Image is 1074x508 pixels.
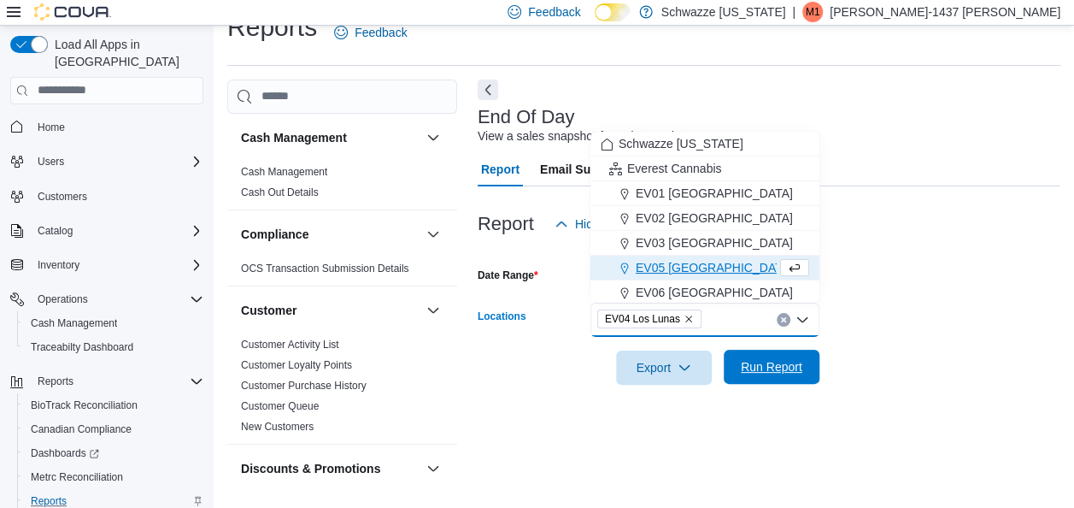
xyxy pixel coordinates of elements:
span: EV01 [GEOGRAPHIC_DATA] [636,185,793,202]
span: EV04 Los Lunas [597,310,701,328]
a: Dashboards [24,443,106,464]
div: Customer [227,334,457,444]
span: Reports [31,494,67,508]
a: Cash Out Details [241,186,319,198]
button: Metrc Reconciliation [17,465,210,489]
div: View a sales snapshot for a date or date range. [478,127,728,145]
button: EV02 [GEOGRAPHIC_DATA] [590,206,819,231]
button: Traceabilty Dashboard [17,335,210,359]
a: New Customers [241,421,314,433]
button: Compliance [241,226,420,243]
span: Reports [38,375,73,388]
span: Customer Activity List [241,338,339,351]
span: Email Subscription [540,152,649,186]
a: BioTrack Reconciliation [24,395,144,416]
span: Users [31,151,203,172]
span: Customer Purchase History [241,379,367,393]
span: BioTrack Reconciliation [31,399,138,412]
button: Close list of options [795,313,809,327]
span: Customer Loyalty Points [241,358,352,372]
button: Export [616,351,712,385]
h1: Reports [227,10,317,44]
div: Compliance [227,258,457,286]
button: Hide Parameters [548,207,672,241]
button: Run Report [724,350,819,384]
span: Run Report [741,358,802,375]
a: Customer Activity List [241,339,339,351]
p: | [792,2,795,22]
a: Feedback [327,15,414,50]
button: Remove EV04 Los Lunas from selection in this group [684,314,694,324]
a: Customer Queue [241,400,319,412]
button: Reports [31,371,80,392]
button: Operations [3,287,210,311]
button: Inventory [31,255,86,275]
span: Export [626,351,701,385]
span: Inventory [31,255,203,275]
span: BioTrack Reconciliation [24,395,203,416]
button: Discounts & Promotions [423,458,443,479]
button: Operations [31,289,95,310]
a: Traceabilty Dashboard [24,337,140,357]
img: Cova [34,3,111,21]
a: Home [31,117,72,138]
span: Dashboards [31,446,99,460]
button: BioTrack Reconciliation [17,393,210,417]
span: Hide Parameters [575,216,665,233]
button: Schwazze [US_STATE] [590,132,819,157]
button: EV01 [GEOGRAPHIC_DATA] [590,181,819,206]
button: Everest Cannabis [590,157,819,181]
h3: Cash Management [241,129,347,146]
h3: End Of Day [478,107,575,127]
span: Home [31,116,203,138]
span: Canadian Compliance [24,419,203,440]
a: Dashboards [17,441,210,465]
span: Catalog [38,224,73,238]
button: Inventory [3,253,210,277]
button: Compliance [423,224,443,245]
a: Metrc Reconciliation [24,467,130,487]
span: OCS Transaction Submission Details [241,262,409,275]
a: OCS Transaction Submission Details [241,263,409,275]
span: New Customers [241,420,314,434]
button: Users [31,151,71,172]
span: EV03 [GEOGRAPHIC_DATA] [636,234,793,251]
a: Canadian Compliance [24,419,138,440]
span: Cash Management [24,313,203,334]
span: Schwazze [US_STATE] [619,135,743,152]
span: Load All Apps in [GEOGRAPHIC_DATA] [48,36,203,70]
button: Clear input [777,313,790,327]
span: Inventory [38,258,79,272]
button: Catalog [3,219,210,243]
span: Catalog [31,221,203,241]
button: Cash Management [241,129,420,146]
a: Cash Management [241,166,327,178]
span: Cash Management [241,165,327,179]
a: Customer Loyalty Points [241,359,352,371]
button: Cash Management [423,127,443,148]
span: Cash Out Details [241,186,319,199]
span: Cash Management [31,316,117,330]
span: Operations [31,289,203,310]
span: EV02 [GEOGRAPHIC_DATA] [636,210,793,227]
span: Metrc Reconciliation [31,470,123,484]
a: Customer Purchase History [241,380,367,392]
button: Canadian Compliance [17,417,210,441]
span: Feedback [528,3,580,21]
button: Catalog [31,221,79,241]
span: EV06 [GEOGRAPHIC_DATA] [636,284,793,301]
button: EV05 [GEOGRAPHIC_DATA] [590,256,819,281]
span: Metrc Reconciliation [24,467,203,487]
input: Dark Mode [595,3,631,21]
span: Canadian Compliance [31,422,132,436]
button: Customer [423,300,443,321]
button: Users [3,150,210,174]
span: EV05 [GEOGRAPHIC_DATA] [636,259,793,276]
span: Everest Cannabis [627,160,722,177]
span: Reports [31,371,203,392]
button: EV06 [GEOGRAPHIC_DATA] [590,281,819,305]
a: Customers [31,186,94,207]
span: Home [38,121,65,134]
span: Customer Queue [241,399,319,413]
button: Home [3,115,210,139]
